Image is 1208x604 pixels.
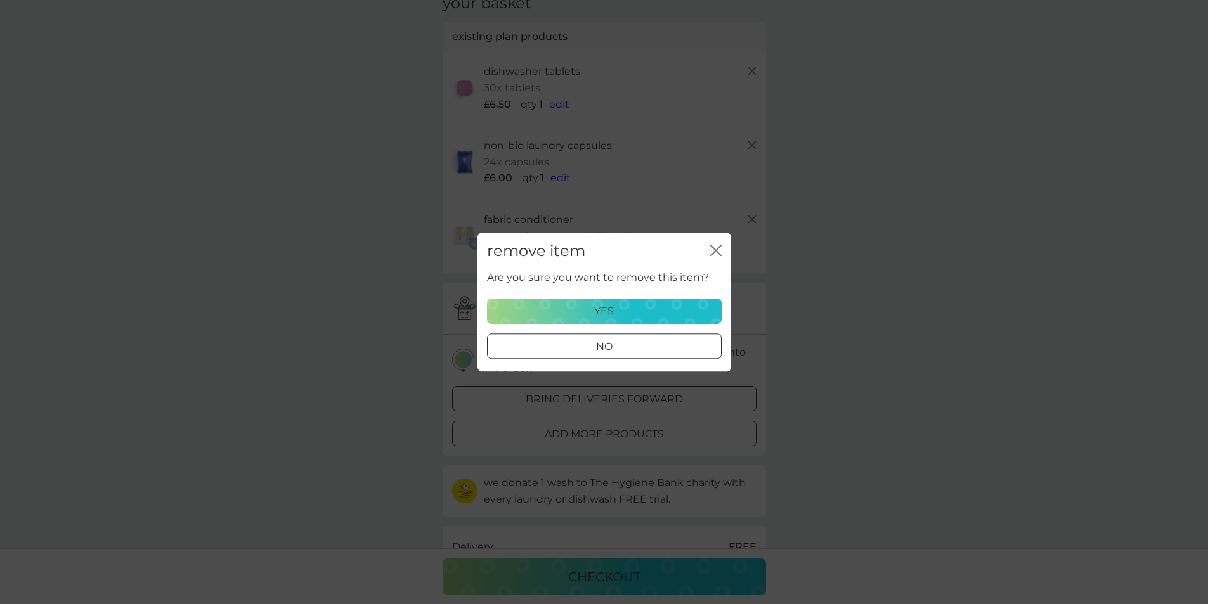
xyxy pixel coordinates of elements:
[487,333,722,359] button: no
[487,242,585,260] h2: remove item
[594,303,614,319] p: yes
[710,245,722,258] button: close
[596,338,613,355] p: no
[487,299,722,324] button: yes
[487,270,709,286] p: Are you sure you want to remove this item?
